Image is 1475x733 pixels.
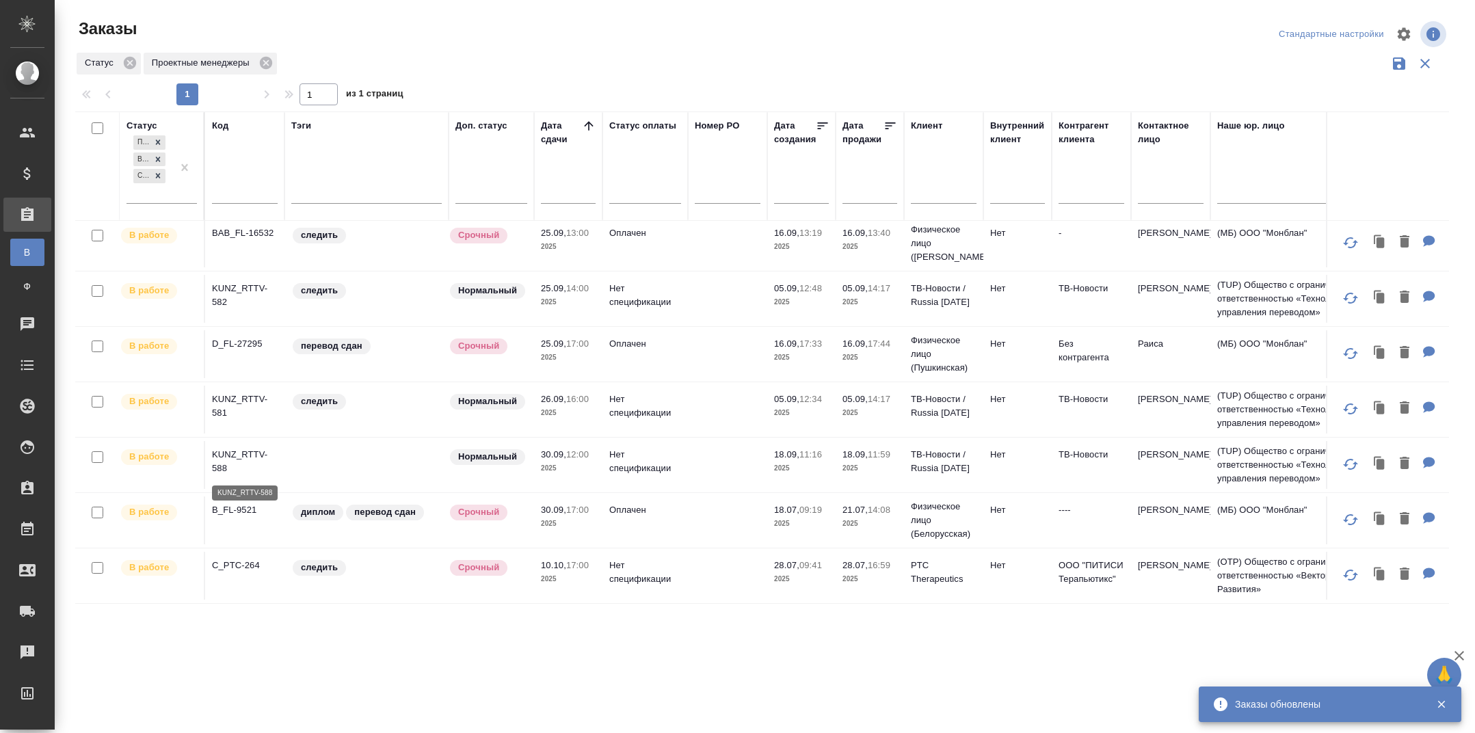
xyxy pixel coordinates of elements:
[291,282,442,300] div: следить
[990,503,1045,517] p: Нет
[842,560,868,570] p: 28.07,
[541,240,596,254] p: 2025
[774,295,829,309] p: 2025
[10,239,44,266] a: В
[1416,228,1442,256] button: Для КМ: апостиль подан 18,09
[291,119,311,133] div: Тэги
[129,339,169,353] p: В работе
[1393,228,1416,256] button: Удалить
[291,503,442,522] div: диплом, перевод сдан
[120,559,197,577] div: Выставляет ПМ после принятия заказа от КМа
[301,284,338,297] p: следить
[132,168,167,185] div: Подтвержден, В работе, Сдан без статистики
[566,394,589,404] p: 16:00
[1334,282,1367,315] button: Обновить
[1210,496,1374,544] td: (МБ) ООО "Монблан"
[541,283,566,293] p: 25.09,
[1393,505,1416,533] button: Удалить
[541,351,596,364] p: 2025
[1386,51,1412,77] button: Сохранить фильтры
[1059,448,1124,462] p: ТВ-Новости
[799,228,822,238] p: 13:19
[449,503,527,522] div: Выставляется автоматически, если на указанный объем услуг необходимо больше времени в стандартном...
[842,283,868,293] p: 05.09,
[458,284,517,297] p: Нормальный
[346,85,403,105] span: из 1 страниц
[990,559,1045,572] p: Нет
[449,559,527,577] div: Выставляется автоматически, если на указанный объем услуг необходимо больше времени в стандартном...
[1210,271,1374,326] td: (TUP) Общество с ограниченной ответственностью «Технологии управления переводом»
[212,392,278,420] p: KUNZ_RTTV-581
[1059,392,1124,406] p: ТВ-Новости
[1334,226,1367,259] button: Обновить
[133,152,150,167] div: В работе
[541,505,566,515] p: 30.09,
[1059,559,1124,586] p: ООО "ПИТИСИ Терапьютикс"
[541,572,596,586] p: 2025
[990,448,1045,462] p: Нет
[1416,505,1442,533] button: Для КМ: Цикра Василий Петрович/ Tsikra Vasily Petrovich ⁠27.10.1979 г ⁠Обнинский институт атомной...
[602,386,688,434] td: Нет спецификации
[911,500,976,541] p: Физическое лицо (Белорусская)
[1131,275,1210,323] td: [PERSON_NAME]
[120,392,197,411] div: Выставляет ПМ после принятия заказа от КМа
[133,135,150,150] div: Подтвержден
[458,561,499,574] p: Срочный
[17,245,38,259] span: В
[774,228,799,238] p: 16.09,
[1420,21,1449,47] span: Посмотреть информацию
[799,449,822,459] p: 11:16
[1393,339,1416,367] button: Удалить
[120,337,197,356] div: Выставляет ПМ после принятия заказа от КМа
[695,119,739,133] div: Номер PO
[212,226,278,240] p: BAB_FL-16532
[774,394,799,404] p: 05.09,
[1416,284,1442,312] button: Для КМ: Индонезия Monthly Report_ August 2025-2
[911,448,976,475] p: ТВ-Новости / Russia [DATE]
[1387,18,1420,51] span: Настроить таблицу
[1059,226,1124,240] p: -
[1138,119,1204,146] div: Контактное лицо
[301,228,338,242] p: следить
[541,228,566,238] p: 25.09,
[129,561,169,574] p: В работе
[868,338,890,349] p: 17:44
[354,505,416,519] p: перевод сдан
[990,282,1045,295] p: Нет
[291,226,442,245] div: следить
[774,572,829,586] p: 2025
[1217,119,1285,133] div: Наше юр. лицо
[868,283,890,293] p: 14:17
[868,505,890,515] p: 14:08
[774,505,799,515] p: 18.07,
[774,560,799,570] p: 28.07,
[842,351,897,364] p: 2025
[127,119,157,133] div: Статус
[1393,450,1416,478] button: Удалить
[774,283,799,293] p: 05.09,
[1416,450,1442,478] button: Для КМ: Хайрулина Китай АО2565
[212,559,278,572] p: C_PTC-264
[458,450,517,464] p: Нормальный
[774,449,799,459] p: 18.09,
[120,503,197,522] div: Выставляет ПМ после принятия заказа от КМа
[1367,228,1393,256] button: Клонировать
[842,228,868,238] p: 16.09,
[842,505,868,515] p: 21.07,
[458,228,499,242] p: Срочный
[566,505,589,515] p: 17:00
[842,338,868,349] p: 16.09,
[774,406,829,420] p: 2025
[774,517,829,531] p: 2025
[774,462,829,475] p: 2025
[541,560,566,570] p: 10.10,
[1367,339,1393,367] button: Клонировать
[541,462,596,475] p: 2025
[458,395,517,408] p: Нормальный
[152,56,254,70] p: Проектные менеджеры
[449,448,527,466] div: Статус по умолчанию для стандартных заказов
[541,406,596,420] p: 2025
[1427,658,1461,692] button: 🙏
[1412,51,1438,77] button: Сбросить фильтры
[1210,548,1374,603] td: (OTP) Общество с ограниченной ответственностью «Вектор Развития»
